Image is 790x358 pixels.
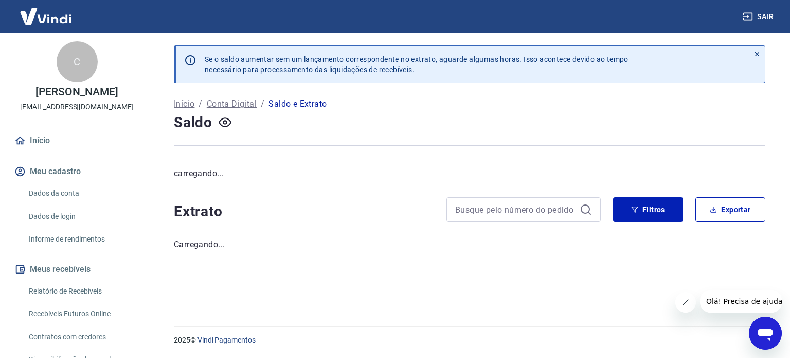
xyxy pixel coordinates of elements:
a: Dados de login [25,206,141,227]
button: Filtros [613,197,683,222]
iframe: Mensagem da empresa [700,290,782,313]
p: / [261,98,264,110]
a: Conta Digital [207,98,257,110]
iframe: Fechar mensagem [675,292,696,313]
button: Meu cadastro [12,160,141,183]
a: Início [174,98,194,110]
h4: Saldo [174,112,212,133]
p: [PERSON_NAME] [35,87,118,97]
div: C [57,41,98,82]
a: Relatório de Recebíveis [25,281,141,302]
p: / [199,98,202,110]
button: Sair [741,7,778,26]
h4: Extrato [174,201,434,222]
p: carregando... [174,167,765,180]
p: Saldo e Extrato [268,98,327,110]
input: Busque pelo número do pedido [455,202,576,217]
a: Vindi Pagamentos [197,336,256,344]
img: Vindi [12,1,79,32]
span: Olá! Precisa de ajuda? [6,7,86,15]
a: Contratos com credores [25,327,141,348]
a: Início [12,129,141,152]
a: Informe de rendimentos [25,229,141,250]
p: Se o saldo aumentar sem um lançamento correspondente no extrato, aguarde algumas horas. Isso acon... [205,54,629,75]
a: Dados da conta [25,183,141,204]
p: 2025 © [174,335,765,346]
p: [EMAIL_ADDRESS][DOMAIN_NAME] [20,101,134,112]
iframe: Botão para abrir a janela de mensagens [749,317,782,350]
button: Meus recebíveis [12,258,141,281]
a: Recebíveis Futuros Online [25,303,141,325]
p: Carregando... [174,238,765,251]
button: Exportar [695,197,765,222]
